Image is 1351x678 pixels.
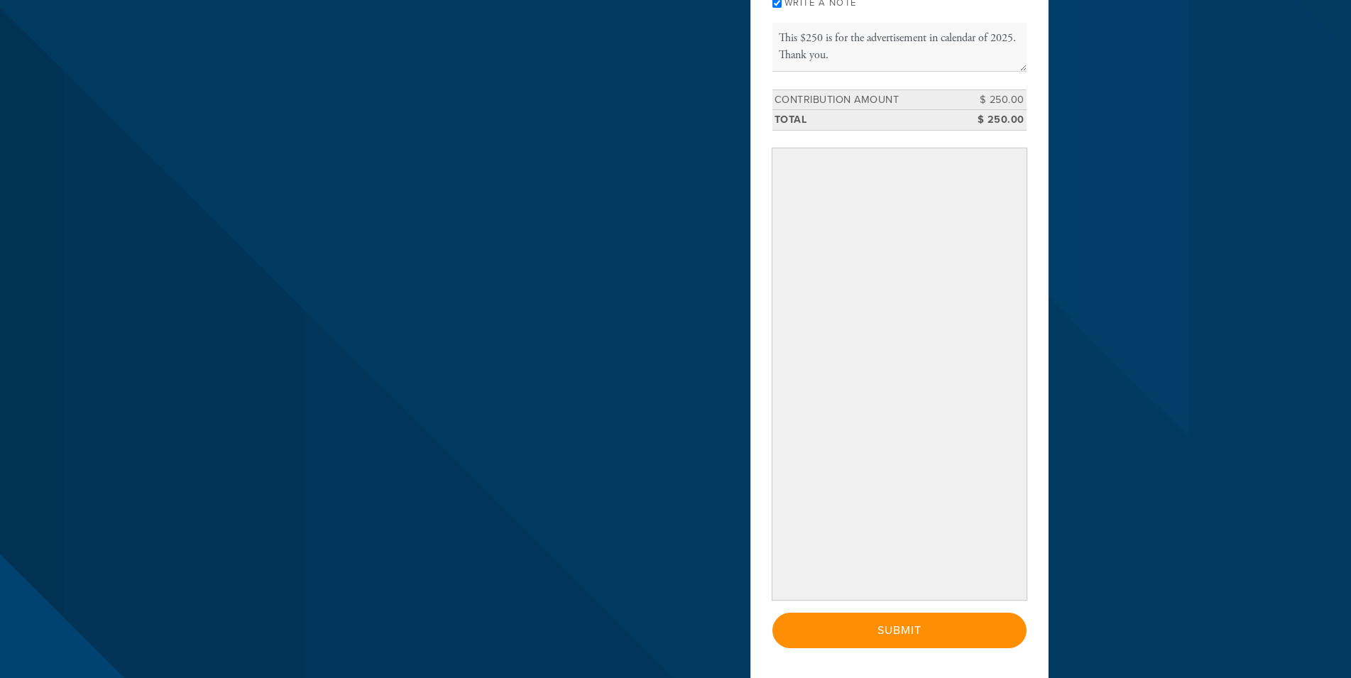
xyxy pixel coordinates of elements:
td: $ 250.00 [963,89,1027,110]
td: Contribution Amount [772,89,963,110]
td: Total [772,110,963,131]
iframe: Secure payment input frame [775,151,1024,597]
td: $ 250.00 [963,110,1027,131]
input: Submit [772,613,1027,648]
